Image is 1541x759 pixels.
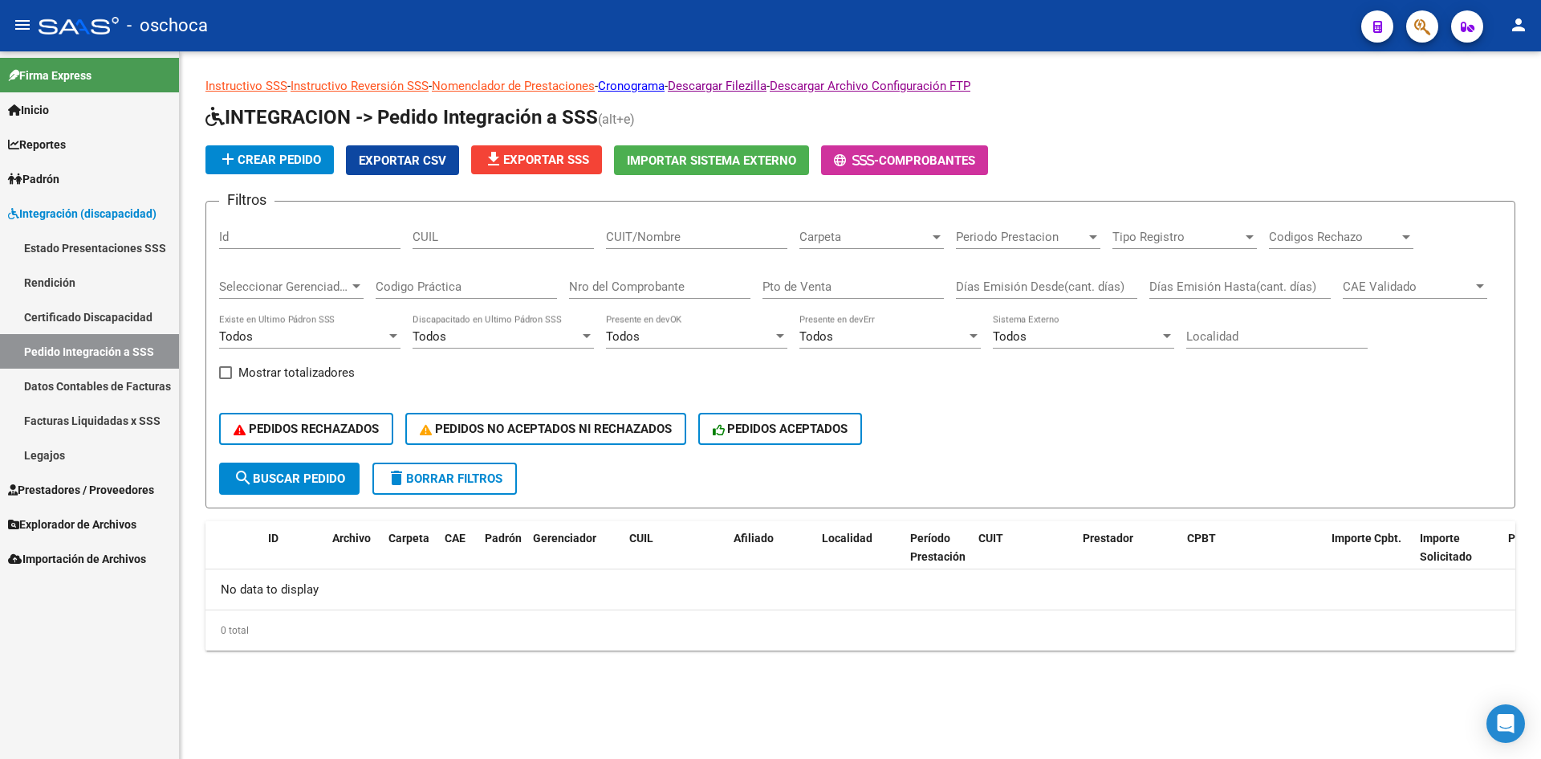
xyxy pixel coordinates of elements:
[420,422,672,436] span: PEDIDOS NO ACEPTADOS NI RECHAZADOS
[623,521,727,592] datatable-header-cell: CUIL
[972,521,1076,592] datatable-header-cell: CUIT
[698,413,863,445] button: PEDIDOS ACEPTADOS
[413,329,446,344] span: Todos
[904,521,972,592] datatable-header-cell: Período Prestación
[205,77,1515,95] p: - - - - -
[291,79,429,93] a: Instructivo Reversión SSS
[372,463,517,495] button: Borrar Filtros
[8,481,154,499] span: Prestadores / Proveedores
[205,145,334,174] button: Crear Pedido
[770,79,970,93] a: Descargar Archivo Configuración FTP
[815,521,904,592] datatable-header-cell: Localidad
[8,516,136,533] span: Explorador de Archivos
[713,422,848,436] span: PEDIDOS ACEPTADOS
[1187,532,1216,545] span: CPBT
[8,550,146,568] span: Importación de Archivos
[471,145,602,174] button: Exportar SSS
[234,471,345,486] span: Buscar Pedido
[326,521,382,592] datatable-header-cell: Archivo
[668,79,766,93] a: Descargar Filezilla
[727,521,815,592] datatable-header-cell: Afiliado
[8,101,49,119] span: Inicio
[910,532,966,563] span: Período Prestación
[432,79,595,93] a: Nomenclador de Prestaciones
[438,521,478,592] datatable-header-cell: CAE
[834,153,879,168] span: -
[205,610,1515,651] div: 0 total
[533,532,596,545] span: Gerenciador
[359,153,446,168] span: Exportar CSV
[1332,532,1401,545] span: Importe Cpbt.
[598,79,665,93] a: Cronograma
[205,569,1515,610] div: No data to display
[332,532,371,545] span: Archivo
[799,329,833,344] span: Todos
[734,532,774,545] span: Afiliado
[1413,521,1502,592] datatable-header-cell: Importe Solicitado
[1083,532,1133,545] span: Prestador
[346,145,459,175] button: Exportar CSV
[614,145,809,175] button: Importar Sistema Externo
[821,145,988,175] button: -Comprobantes
[993,329,1027,344] span: Todos
[1112,230,1242,244] span: Tipo Registro
[822,532,872,545] span: Localidad
[527,521,623,592] datatable-header-cell: Gerenciador
[799,230,929,244] span: Carpeta
[879,153,975,168] span: Comprobantes
[8,205,157,222] span: Integración (discapacidad)
[219,189,274,211] h3: Filtros
[485,532,522,545] span: Padrón
[956,230,1086,244] span: Periodo Prestacion
[1181,521,1325,592] datatable-header-cell: CPBT
[13,15,32,35] mat-icon: menu
[1269,230,1399,244] span: Codigos Rechazo
[484,149,503,169] mat-icon: file_download
[234,468,253,488] mat-icon: search
[219,463,360,495] button: Buscar Pedido
[606,329,640,344] span: Todos
[1076,521,1181,592] datatable-header-cell: Prestador
[205,106,598,129] span: INTEGRACION -> Pedido Integración a SSS
[484,153,589,167] span: Exportar SSS
[629,532,653,545] span: CUIL
[1325,521,1413,592] datatable-header-cell: Importe Cpbt.
[478,521,527,592] datatable-header-cell: Padrón
[8,67,91,84] span: Firma Express
[8,170,59,188] span: Padrón
[219,280,349,294] span: Seleccionar Gerenciador
[387,471,502,486] span: Borrar Filtros
[382,521,438,592] datatable-header-cell: Carpeta
[1343,280,1473,294] span: CAE Validado
[388,532,429,545] span: Carpeta
[627,153,796,168] span: Importar Sistema Externo
[234,422,379,436] span: PEDIDOS RECHAZADOS
[268,532,279,545] span: ID
[1486,704,1525,743] div: Open Intercom Messenger
[238,363,355,382] span: Mostrar totalizadores
[205,79,287,93] a: Instructivo SSS
[218,149,238,169] mat-icon: add
[218,153,321,167] span: Crear Pedido
[405,413,686,445] button: PEDIDOS NO ACEPTADOS NI RECHAZADOS
[598,112,635,127] span: (alt+e)
[1509,15,1528,35] mat-icon: person
[387,468,406,488] mat-icon: delete
[219,413,393,445] button: PEDIDOS RECHAZADOS
[8,136,66,153] span: Reportes
[127,8,208,43] span: - oschoca
[978,532,1003,545] span: CUIT
[445,532,466,545] span: CAE
[1420,532,1472,563] span: Importe Solicitado
[262,521,326,592] datatable-header-cell: ID
[219,329,253,344] span: Todos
